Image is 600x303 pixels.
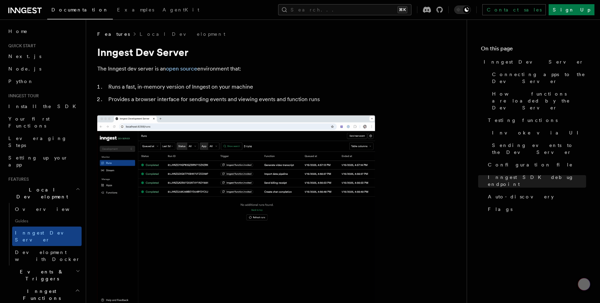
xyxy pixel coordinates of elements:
span: Inngest SDK debug endpoint [488,174,586,188]
a: Inngest Dev Server [481,56,586,68]
a: Next.js [6,50,82,63]
button: Events & Triggers [6,265,82,285]
span: Examples [117,7,154,13]
span: How functions are loaded by the Dev Server [492,90,586,111]
span: Events & Triggers [6,268,76,282]
button: Local Development [6,183,82,203]
span: Invoke via UI [492,129,584,136]
span: Your first Functions [8,116,50,129]
span: Inngest tour [6,93,39,99]
span: Install the SDK [8,104,80,109]
h1: Inngest Dev Server [97,46,375,58]
li: Provides a browser interface for sending events and viewing events and function runs [106,95,375,104]
a: open source [166,65,197,72]
a: Home [6,25,82,38]
a: Connecting apps to the Dev Server [489,68,586,88]
button: Search...⌘K [278,4,411,15]
span: Home [8,28,28,35]
a: AgentKit [158,2,203,19]
span: Local Development [6,186,76,200]
a: Inngest Dev Server [12,227,82,246]
a: Python [6,75,82,88]
a: Documentation [47,2,113,19]
a: Configuration file [485,158,586,171]
span: Node.js [8,66,41,72]
span: Inngest Functions [6,288,75,302]
a: Auto-discovery [485,190,586,203]
span: Quick start [6,43,36,49]
a: Overview [12,203,82,215]
span: Features [6,177,29,182]
span: Auto-discovery [488,193,554,200]
span: Inngest Dev Server [15,230,74,243]
a: Examples [113,2,158,19]
a: Sign Up [549,4,594,15]
a: Install the SDK [6,100,82,113]
a: Leveraging Steps [6,132,82,151]
kbd: ⌘K [398,6,407,13]
span: Flags [488,206,512,213]
a: How functions are loaded by the Dev Server [489,88,586,114]
span: Testing functions [488,117,558,124]
span: AgentKit [162,7,199,13]
li: Runs a fast, in-memory version of Inngest on your machine [106,82,375,92]
a: Inngest SDK debug endpoint [485,171,586,190]
a: Sending events to the Dev Server [489,139,586,158]
span: Configuration file [488,161,573,168]
a: Testing functions [485,114,586,126]
span: Sending events to the Dev Server [492,142,586,156]
span: Next.js [8,54,41,59]
button: Toggle dark mode [454,6,471,14]
span: Features [97,31,130,38]
span: Guides [12,215,82,227]
span: Setting up your app [8,155,68,167]
a: Development with Docker [12,246,82,265]
span: Documentation [51,7,109,13]
span: Connecting apps to the Dev Server [492,71,586,85]
h4: On this page [481,44,586,56]
a: Node.js [6,63,82,75]
a: Your first Functions [6,113,82,132]
a: Local Development [140,31,225,38]
a: Contact sales [482,4,546,15]
span: Python [8,79,34,84]
span: Inngest Dev Server [484,58,584,65]
p: The Inngest dev server is an environment that: [97,64,375,74]
a: Setting up your app [6,151,82,171]
div: Local Development [6,203,82,265]
a: Flags [485,203,586,215]
span: Overview [15,206,86,212]
a: Invoke via UI [489,126,586,139]
span: Development with Docker [15,249,80,262]
span: Leveraging Steps [8,136,67,148]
